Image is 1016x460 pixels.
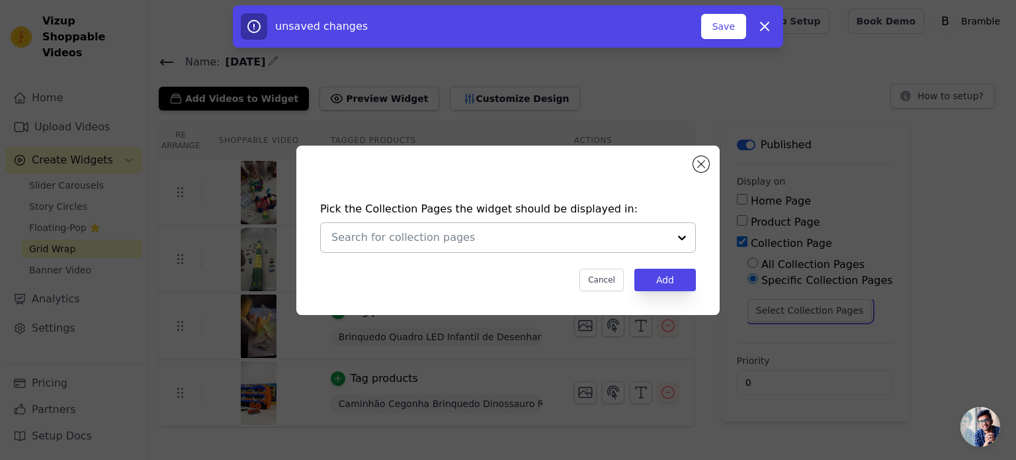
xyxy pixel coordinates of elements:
[275,20,368,32] span: unsaved changes
[701,14,746,39] button: Save
[693,156,709,172] button: Close modal
[320,201,696,217] h4: Pick the Collection Pages the widget should be displayed in:
[960,407,1000,447] div: Conversa aberta
[331,230,669,246] input: Search for collection pages
[634,269,696,291] button: Add
[579,269,624,291] button: Cancel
